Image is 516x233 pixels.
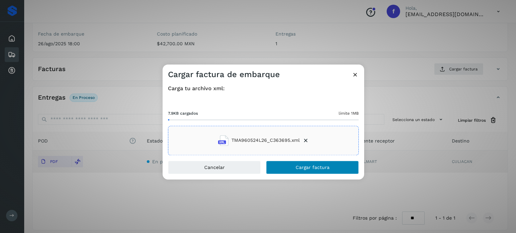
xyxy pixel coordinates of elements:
span: Cargar factura [296,165,330,170]
span: 7.9KB cargados [168,110,198,116]
button: Cargar factura [266,161,359,174]
button: Cancelar [168,161,261,174]
span: límite 1MB [339,110,359,116]
span: Cancelar [204,165,225,170]
span: TMA960524L26_C363695.xml [231,137,300,144]
h3: Cargar factura de embarque [168,70,280,79]
h4: Carga tu archivo xml: [168,85,359,92]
